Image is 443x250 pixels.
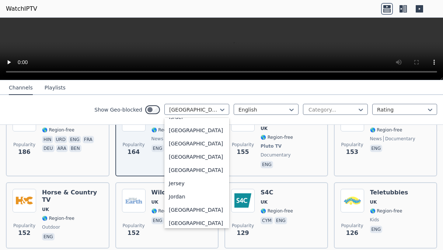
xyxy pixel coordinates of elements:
[370,189,408,196] h6: Teletubbies
[237,148,249,156] span: 155
[42,189,103,204] h6: Horse & Country TV
[346,229,358,237] span: 126
[151,145,164,152] p: eng
[151,208,184,214] span: 🌎 Region-free
[164,163,229,177] div: [GEOGRAPHIC_DATA]
[346,148,358,156] span: 153
[13,142,35,148] span: Popularity
[94,106,142,113] label: Show Geo-blocked
[261,208,293,214] span: 🌎 Region-free
[13,223,35,229] span: Popularity
[42,233,55,240] p: eng
[45,81,66,95] button: Playlists
[383,136,415,142] span: documentary
[164,124,229,137] div: [GEOGRAPHIC_DATA]
[341,223,363,229] span: Popularity
[83,136,94,143] p: fra
[261,189,293,196] h6: S4C
[164,150,229,163] div: [GEOGRAPHIC_DATA]
[370,127,402,133] span: 🌎 Region-free
[69,136,81,143] p: eng
[370,226,383,233] p: eng
[18,229,30,237] span: 152
[42,145,55,152] p: deu
[370,217,379,223] span: kids
[261,199,268,205] span: UK
[42,136,53,143] p: hin
[122,142,144,148] span: Popularity
[261,126,268,131] span: UK
[55,136,67,143] p: urd
[151,136,163,142] span: news
[261,143,282,149] span: Pluto TV
[122,223,144,229] span: Popularity
[164,177,229,190] div: Jersey
[237,229,249,237] span: 129
[69,145,81,152] p: ben
[151,189,184,196] h6: WildEarth
[341,189,364,212] img: Teletubbies
[370,199,377,205] span: UK
[6,4,37,13] a: WatchIPTV
[275,217,287,224] p: eng
[42,127,74,133] span: 🌎 Region-free
[56,145,68,152] p: ara
[18,148,30,156] span: 186
[232,142,254,148] span: Popularity
[42,224,60,230] span: outdoor
[261,152,291,158] span: documentary
[261,217,273,224] p: cym
[128,229,140,237] span: 152
[164,203,229,216] div: [GEOGRAPHIC_DATA]
[370,208,402,214] span: 🌎 Region-free
[164,190,229,203] div: Jordan
[42,207,49,212] span: UK
[42,215,74,221] span: 🌎 Region-free
[9,81,33,95] button: Channels
[128,148,140,156] span: 164
[261,134,293,140] span: 🌎 Region-free
[13,189,36,212] img: Horse & Country TV
[164,216,229,230] div: [GEOGRAPHIC_DATA]
[122,189,146,212] img: WildEarth
[151,199,158,205] span: UK
[370,145,383,152] p: eng
[370,136,382,142] span: news
[151,217,164,224] p: eng
[232,223,254,229] span: Popularity
[231,189,255,212] img: S4C
[164,137,229,150] div: [GEOGRAPHIC_DATA]
[151,127,184,133] span: 🌎 Region-free
[341,142,363,148] span: Popularity
[261,161,273,168] p: eng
